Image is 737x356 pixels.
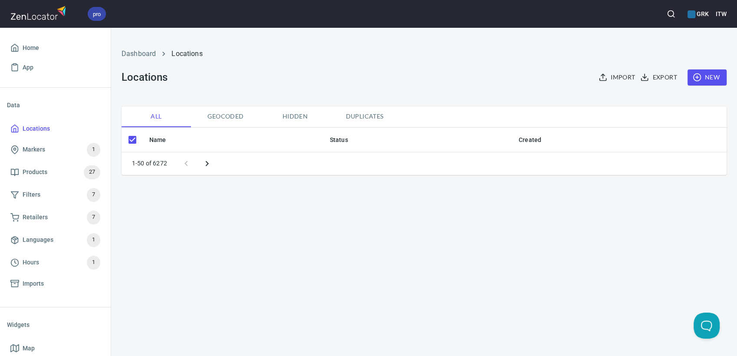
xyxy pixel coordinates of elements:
[7,161,104,184] a: Products27
[23,189,40,200] span: Filters
[688,9,709,19] h6: GRK
[87,235,100,245] span: 1
[7,274,104,293] a: Imports
[7,206,104,229] a: Retailers7
[122,71,167,83] h3: Locations
[23,278,44,289] span: Imports
[512,128,727,152] th: Created
[87,212,100,222] span: 7
[600,72,635,83] span: Import
[23,43,39,53] span: Home
[132,159,167,168] p: 1-50 of 6272
[23,167,47,178] span: Products
[23,123,50,134] span: Locations
[7,314,104,335] li: Widgets
[694,72,720,83] span: New
[638,69,680,86] button: Export
[661,4,681,23] button: Search
[197,153,217,174] button: Next page
[88,7,106,21] div: pro
[716,9,727,19] h6: ITW
[23,212,48,223] span: Retailers
[688,4,709,23] div: Manage your apps
[694,313,720,339] iframe: Help Scout Beacon - Open
[7,251,104,274] a: Hours1
[122,49,156,58] a: Dashboard
[23,234,53,245] span: Languages
[597,69,638,86] button: Import
[7,229,104,251] a: Languages1
[7,95,104,115] li: Data
[688,69,727,86] button: New
[335,111,394,122] span: Duplicates
[23,257,39,268] span: Hours
[127,111,186,122] span: All
[7,184,104,206] a: Filters7
[7,58,104,77] a: App
[7,38,104,58] a: Home
[142,128,323,152] th: Name
[323,128,512,152] th: Status
[23,343,35,354] span: Map
[23,144,45,155] span: Markers
[122,49,727,59] nav: breadcrumb
[266,111,325,122] span: Hidden
[642,72,677,83] span: Export
[171,49,202,58] a: Locations
[88,10,106,19] span: pro
[7,138,104,161] a: Markers1
[7,119,104,138] a: Locations
[87,257,100,267] span: 1
[716,4,727,23] button: ITW
[10,3,69,22] img: zenlocator
[87,190,100,200] span: 7
[196,111,255,122] span: Geocoded
[87,145,100,155] span: 1
[23,62,33,73] span: App
[84,167,100,177] span: 27
[688,10,695,18] button: color-2273A7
